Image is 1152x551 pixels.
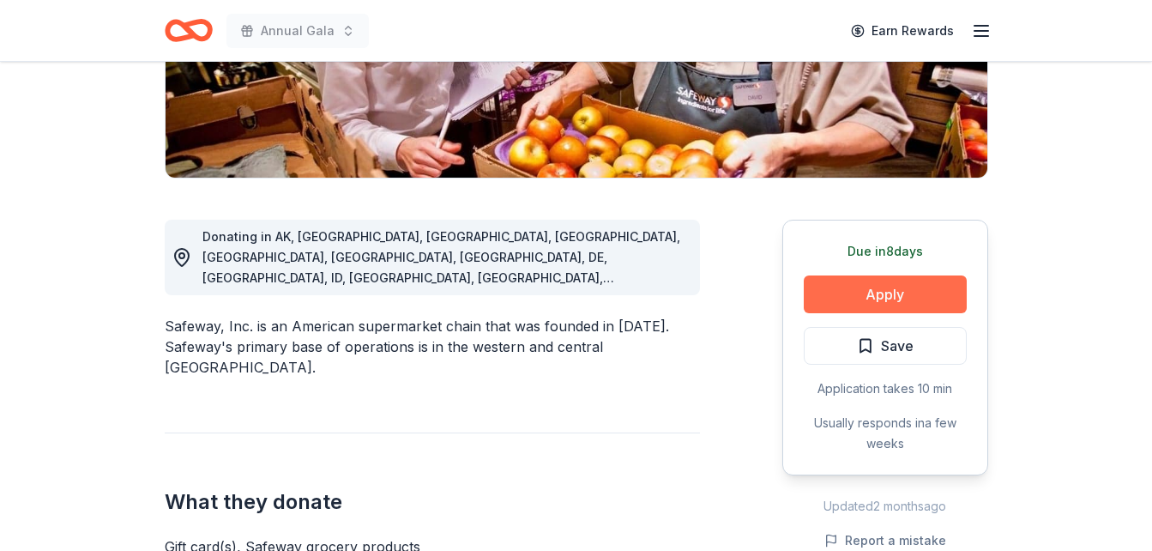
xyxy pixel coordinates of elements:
div: Usually responds in a few weeks [804,413,967,454]
button: Apply [804,275,967,313]
button: Report a mistake [824,530,946,551]
div: Application takes 10 min [804,378,967,399]
div: Updated 2 months ago [782,496,988,517]
h2: What they donate [165,488,700,516]
span: Annual Gala [261,21,335,41]
a: Earn Rewards [841,15,964,46]
button: Save [804,327,967,365]
div: Due in 8 days [804,241,967,262]
div: Safeway, Inc. is an American supermarket chain that was founded in [DATE]. Safeway's primary base... [165,316,700,378]
span: Donating in AK, [GEOGRAPHIC_DATA], [GEOGRAPHIC_DATA], [GEOGRAPHIC_DATA], [GEOGRAPHIC_DATA], [GEOG... [202,229,680,450]
a: Home [165,10,213,51]
button: Annual Gala [226,14,369,48]
span: Save [881,335,914,357]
